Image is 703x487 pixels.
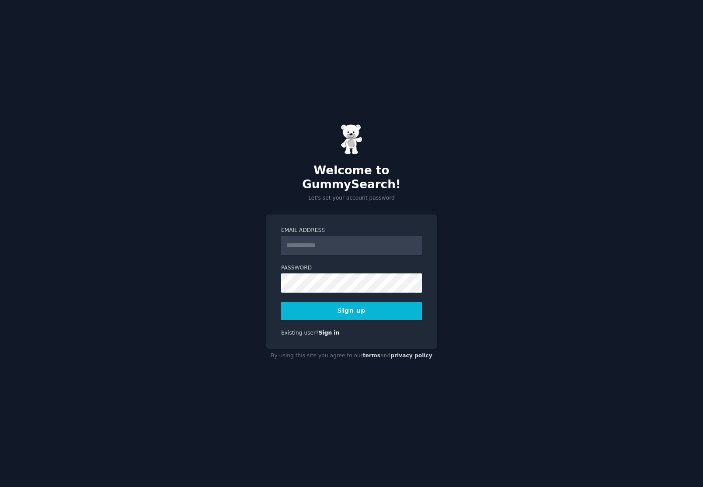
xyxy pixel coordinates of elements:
h2: Welcome to GummySearch! [266,164,437,191]
a: privacy policy [390,352,432,359]
a: Sign in [319,330,340,336]
span: Existing user? [281,330,319,336]
label: Email Address [281,227,422,235]
img: Gummy Bear [341,124,362,155]
button: Sign up [281,302,422,320]
label: Password [281,264,422,272]
a: terms [363,352,380,359]
p: Let's set your account password [266,194,437,202]
div: By using this site you agree to our and [266,349,437,363]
